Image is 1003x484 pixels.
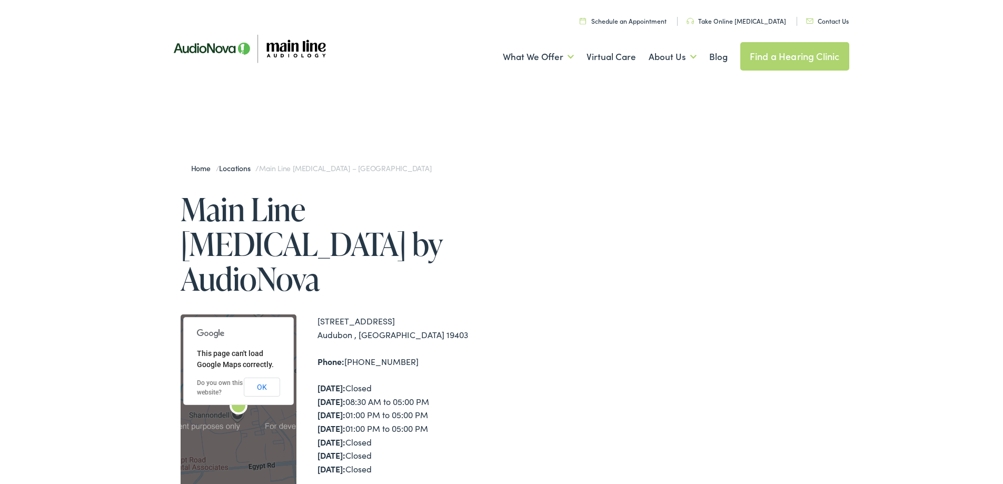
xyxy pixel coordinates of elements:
[197,349,274,369] span: This page can't load Google Maps correctly.
[317,355,344,367] strong: Phone:
[317,449,345,461] strong: [DATE]:
[259,163,431,173] span: Main Line [MEDICAL_DATA] – [GEOGRAPHIC_DATA]
[191,163,216,173] a: Home
[317,381,502,476] div: Closed 08:30 AM to 05:00 PM 01:00 PM to 05:00 PM 01:00 PM to 05:00 PM Closed Closed Closed
[317,382,345,393] strong: [DATE]:
[740,42,849,71] a: Find a Hearing Clinic
[317,463,345,475] strong: [DATE]:
[687,16,786,25] a: Take Online [MEDICAL_DATA]
[580,17,586,24] img: utility icon
[317,409,345,420] strong: [DATE]:
[580,16,667,25] a: Schedule an Appointment
[226,394,251,420] div: Main Line Audiology by AudioNova
[219,163,255,173] a: Locations
[317,422,345,434] strong: [DATE]:
[709,37,728,76] a: Blog
[649,37,697,76] a: About Us
[197,379,243,396] a: Do you own this website?
[503,37,574,76] a: What We Offer
[317,355,502,369] div: [PHONE_NUMBER]
[181,192,502,296] h1: Main Line [MEDICAL_DATA] by AudioNova
[806,16,849,25] a: Contact Us
[317,314,502,341] div: [STREET_ADDRESS] Audubon , [GEOGRAPHIC_DATA] 19403
[317,436,345,448] strong: [DATE]:
[806,18,813,24] img: utility icon
[244,378,280,397] button: OK
[191,163,432,173] span: / /
[587,37,636,76] a: Virtual Care
[687,18,694,24] img: utility icon
[317,396,345,407] strong: [DATE]:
